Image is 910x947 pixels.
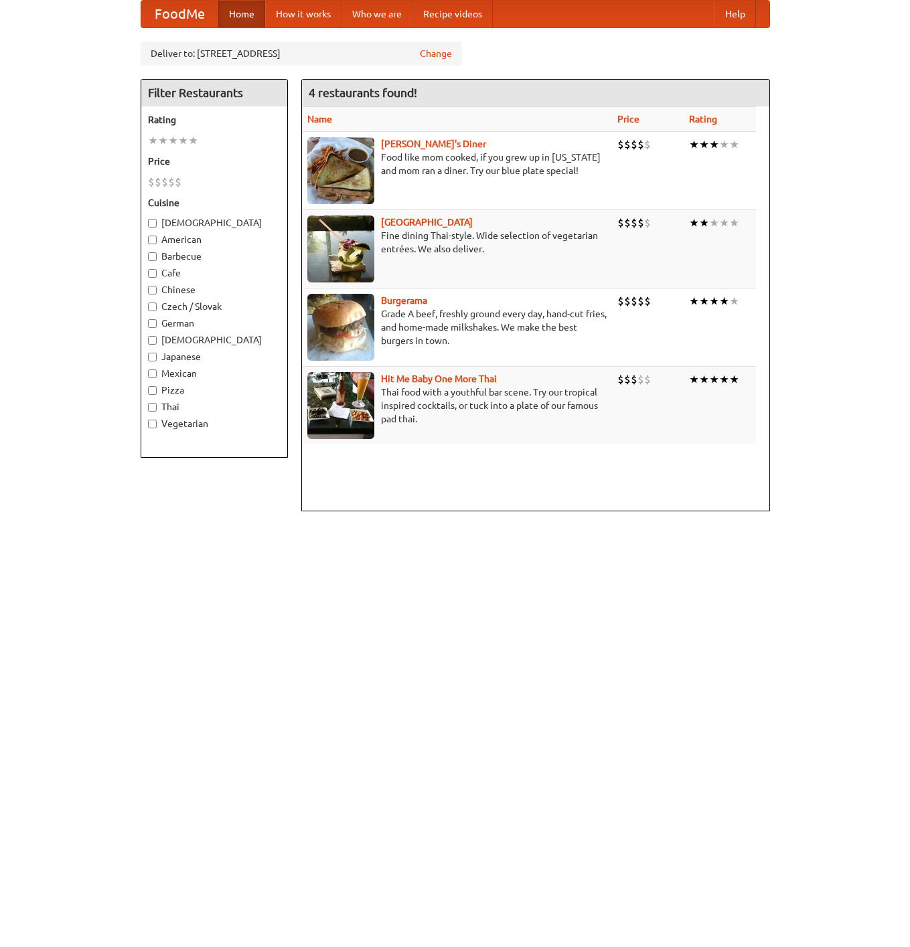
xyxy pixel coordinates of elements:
[148,266,281,280] label: Cafe
[719,372,729,387] li: ★
[307,216,374,282] img: satay.jpg
[141,1,218,27] a: FoodMe
[148,319,157,328] input: German
[148,353,157,361] input: Japanese
[148,350,281,363] label: Japanese
[168,133,178,148] li: ★
[148,113,281,126] h5: Rating
[617,137,624,152] li: $
[141,41,462,66] div: Deliver to: [STREET_ADDRESS]
[307,151,607,177] p: Food like mom cooked, if you grew up in [US_STATE] and mom ran a diner. Try our blue plate special!
[141,80,287,106] h4: Filter Restaurants
[637,137,644,152] li: $
[148,236,157,244] input: American
[617,216,624,230] li: $
[714,1,756,27] a: Help
[148,317,281,330] label: German
[307,137,374,204] img: sallys.jpg
[644,294,651,309] li: $
[148,300,281,313] label: Czech / Slovak
[178,133,188,148] li: ★
[624,372,631,387] li: $
[689,216,699,230] li: ★
[631,216,637,230] li: $
[148,283,281,296] label: Chinese
[307,385,607,426] p: Thai food with a youthful bar scene. Try our tropical inspired cocktails, or tuck into a plate of...
[381,295,427,306] a: Burgerama
[265,1,342,27] a: How it works
[148,233,281,246] label: American
[148,175,155,189] li: $
[729,216,739,230] li: ★
[148,269,157,278] input: Cafe
[699,137,709,152] li: ★
[631,372,637,387] li: $
[719,216,729,230] li: ★
[624,216,631,230] li: $
[624,137,631,152] li: $
[420,47,452,60] a: Change
[175,175,181,189] li: $
[381,139,486,149] a: [PERSON_NAME]'s Diner
[644,137,651,152] li: $
[168,175,175,189] li: $
[148,400,281,414] label: Thai
[148,333,281,347] label: [DEMOGRAPHIC_DATA]
[631,294,637,309] li: $
[709,216,719,230] li: ★
[148,303,157,311] input: Czech / Slovak
[148,386,157,395] input: Pizza
[148,133,158,148] li: ★
[155,175,161,189] li: $
[644,216,651,230] li: $
[689,114,717,124] a: Rating
[709,137,719,152] li: ★
[148,417,281,430] label: Vegetarian
[148,383,281,397] label: Pizza
[148,196,281,209] h5: Cuisine
[637,294,644,309] li: $
[307,114,332,124] a: Name
[624,294,631,309] li: $
[699,216,709,230] li: ★
[617,294,624,309] li: $
[148,367,281,380] label: Mexican
[161,175,168,189] li: $
[148,336,157,345] input: [DEMOGRAPHIC_DATA]
[381,217,473,228] a: [GEOGRAPHIC_DATA]
[617,114,639,124] a: Price
[689,137,699,152] li: ★
[729,137,739,152] li: ★
[307,307,607,347] p: Grade A beef, freshly ground every day, hand-cut fries, and home-made milkshakes. We make the bes...
[148,219,157,228] input: [DEMOGRAPHIC_DATA]
[699,294,709,309] li: ★
[637,372,644,387] li: $
[637,216,644,230] li: $
[309,86,417,99] ng-pluralize: 4 restaurants found!
[307,229,607,256] p: Fine dining Thai-style. Wide selection of vegetarian entrées. We also deliver.
[148,155,281,168] h5: Price
[148,252,157,261] input: Barbecue
[719,137,729,152] li: ★
[617,372,624,387] li: $
[148,420,157,428] input: Vegetarian
[148,403,157,412] input: Thai
[709,294,719,309] li: ★
[719,294,729,309] li: ★
[412,1,493,27] a: Recipe videos
[148,286,157,294] input: Chinese
[689,372,699,387] li: ★
[699,372,709,387] li: ★
[218,1,265,27] a: Home
[381,373,497,384] a: Hit Me Baby One More Thai
[342,1,412,27] a: Who we are
[709,372,719,387] li: ★
[729,372,739,387] li: ★
[307,372,374,439] img: babythai.jpg
[644,372,651,387] li: $
[148,369,157,378] input: Mexican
